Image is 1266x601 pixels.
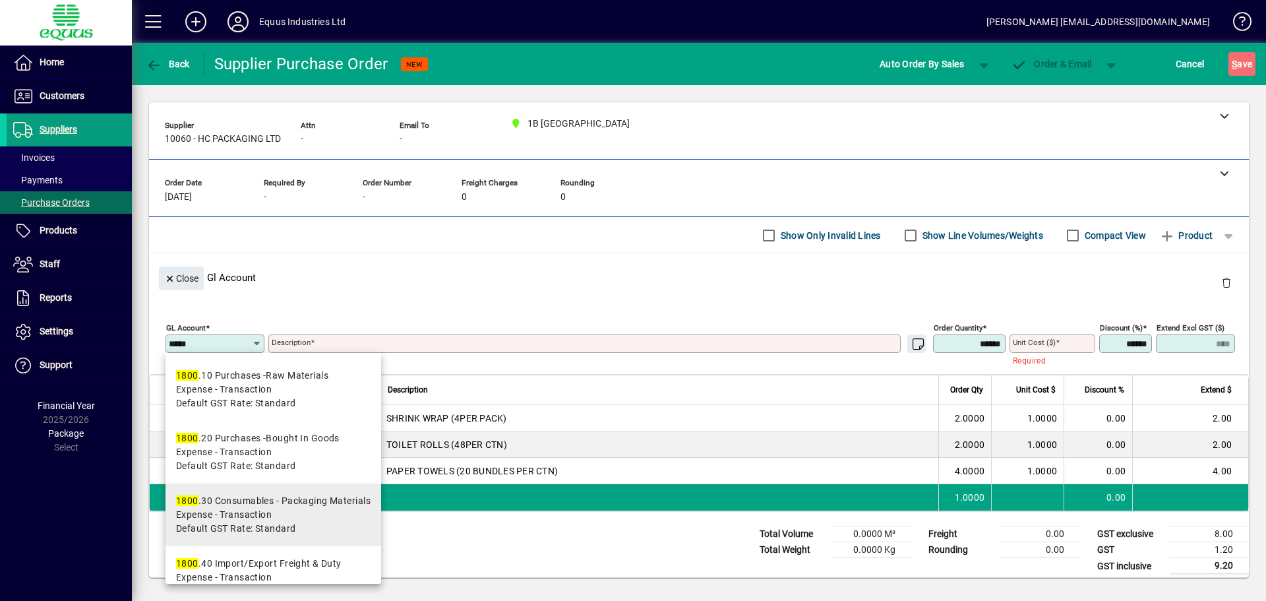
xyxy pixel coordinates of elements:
[176,558,198,569] em: 1800
[164,268,198,290] span: Close
[1170,542,1249,558] td: 1.20
[48,428,84,439] span: Package
[363,192,365,203] span: -
[1170,526,1249,542] td: 8.00
[386,438,507,451] span: TOILET ROLLS (48PER CTN)
[934,323,982,332] mat-label: Order Quantity
[1091,558,1170,575] td: GST inclusive
[7,315,132,348] a: Settings
[7,248,132,281] a: Staff
[873,52,971,76] button: Auto Order By Sales
[938,458,991,484] td: 4.0000
[40,259,60,269] span: Staff
[176,370,198,381] em: 1800
[217,10,259,34] button: Profile
[400,134,402,144] span: -
[7,191,132,214] a: Purchase Orders
[386,412,507,425] span: SHRINK WRAP (4PER PACK)
[146,59,190,69] span: Back
[1016,383,1056,397] span: Unit Cost $
[7,214,132,247] a: Products
[7,80,132,113] a: Customers
[176,522,295,536] span: Default GST Rate: Standard
[176,557,342,571] div: .40 Import/Export Freight & Duty
[1064,405,1132,431] td: 0.00
[142,52,193,76] button: Back
[406,60,423,69] span: NEW
[1223,3,1250,46] a: Knowledge Base
[166,358,381,421] mat-option: 1800.10 Purchases -Raw Materials
[7,349,132,382] a: Support
[166,323,206,332] mat-label: GL Account
[301,134,303,144] span: -
[986,11,1210,32] div: [PERSON_NAME] [EMAIL_ADDRESS][DOMAIN_NAME]
[40,57,64,67] span: Home
[165,134,281,144] span: 10060 - HC PACKAGING LTD
[7,46,132,79] a: Home
[1064,484,1132,511] td: 0.00
[166,421,381,484] mat-option: 1800.20 Purchases -Bought In Goods
[159,267,204,290] button: Close
[13,197,90,208] span: Purchase Orders
[176,369,328,383] div: .10 Purchases -Raw Materials
[1005,52,1099,76] button: Order & Email
[991,431,1064,458] td: 1.0000
[1232,53,1252,75] span: ave
[462,192,467,203] span: 0
[1064,458,1132,484] td: 0.00
[214,53,388,75] div: Supplier Purchase Order
[132,52,204,76] app-page-header-button: Back
[40,292,72,303] span: Reports
[176,494,371,508] div: .30 Consumables - Packaging Materials
[388,383,428,397] span: Description
[149,253,1249,301] div: Gl Account
[1228,52,1255,76] button: Save
[7,282,132,315] a: Reports
[991,405,1064,431] td: 1.0000
[922,526,1001,542] td: Freight
[156,272,207,284] app-page-header-button: Close
[386,464,558,478] span: PAPER TOWELS (20 BUNDLES PER CTN)
[272,353,919,367] mat-error: Required
[176,396,295,410] span: Default GST Rate: Standard
[176,383,272,396] span: Expense - Transaction
[272,338,311,347] mat-label: Description
[176,445,272,459] span: Expense - Transaction
[175,10,217,34] button: Add
[1132,405,1248,431] td: 2.00
[40,225,77,236] span: Products
[7,146,132,169] a: Invoices
[778,229,881,242] label: Show Only Invalid Lines
[1091,526,1170,542] td: GST exclusive
[1082,229,1146,242] label: Compact View
[1091,542,1170,558] td: GST
[1172,52,1208,76] button: Cancel
[753,542,832,558] td: Total Weight
[560,192,566,203] span: 0
[1211,267,1242,298] button: Delete
[176,459,295,473] span: Default GST Rate: Standard
[13,152,55,163] span: Invoices
[1100,323,1143,332] mat-label: Discount (%)
[264,192,266,203] span: -
[1176,53,1205,75] span: Cancel
[13,175,63,185] span: Payments
[1064,431,1132,458] td: 0.00
[166,484,381,546] mat-option: 1800.30 Consumables - Packaging Materials
[176,571,272,585] span: Expense - Transaction
[176,431,340,445] div: .20 Purchases -Bought In Goods
[1211,276,1242,288] app-page-header-button: Delete
[1013,353,1085,367] mat-error: Required
[1157,323,1224,332] mat-label: Extend excl GST ($)
[753,526,832,542] td: Total Volume
[1085,383,1124,397] span: Discount %
[922,542,1001,558] td: Rounding
[40,124,77,135] span: Suppliers
[1132,458,1248,484] td: 4.00
[1201,383,1232,397] span: Extend $
[176,495,198,506] em: 1800
[1170,558,1249,575] td: 9.20
[40,326,73,336] span: Settings
[40,360,73,370] span: Support
[165,192,192,203] span: [DATE]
